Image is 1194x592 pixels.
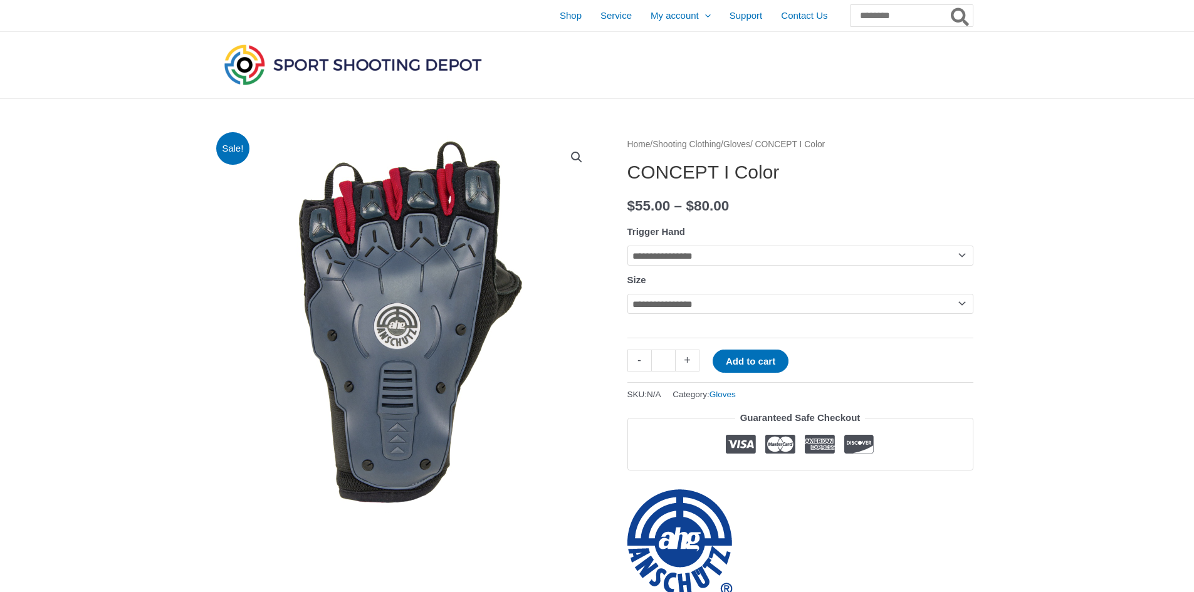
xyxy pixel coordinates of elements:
[674,198,683,214] span: –
[627,198,636,214] span: $
[216,132,249,165] span: Sale!
[627,140,651,149] a: Home
[713,350,788,373] button: Add to cart
[647,390,661,399] span: N/A
[676,350,699,371] a: +
[627,226,686,237] label: Trigger Hand
[627,274,646,285] label: Size
[710,390,736,399] a: Gloves
[673,387,736,402] span: Category:
[221,41,484,88] img: Sport Shooting Depot
[652,140,721,149] a: Shooting Clothing
[221,137,597,512] img: CONCEPT I Color ahg-glove
[627,387,661,402] span: SKU:
[627,137,973,153] nav: Breadcrumb
[651,350,676,371] input: Product quantity
[948,5,973,26] button: Search
[723,140,750,149] a: Gloves
[686,198,694,214] span: $
[565,146,588,169] a: View full-screen image gallery
[627,161,973,184] h1: CONCEPT I Color
[686,198,729,214] bdi: 80.00
[735,409,866,427] legend: Guaranteed Safe Checkout
[627,198,671,214] bdi: 55.00
[627,350,651,371] a: -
